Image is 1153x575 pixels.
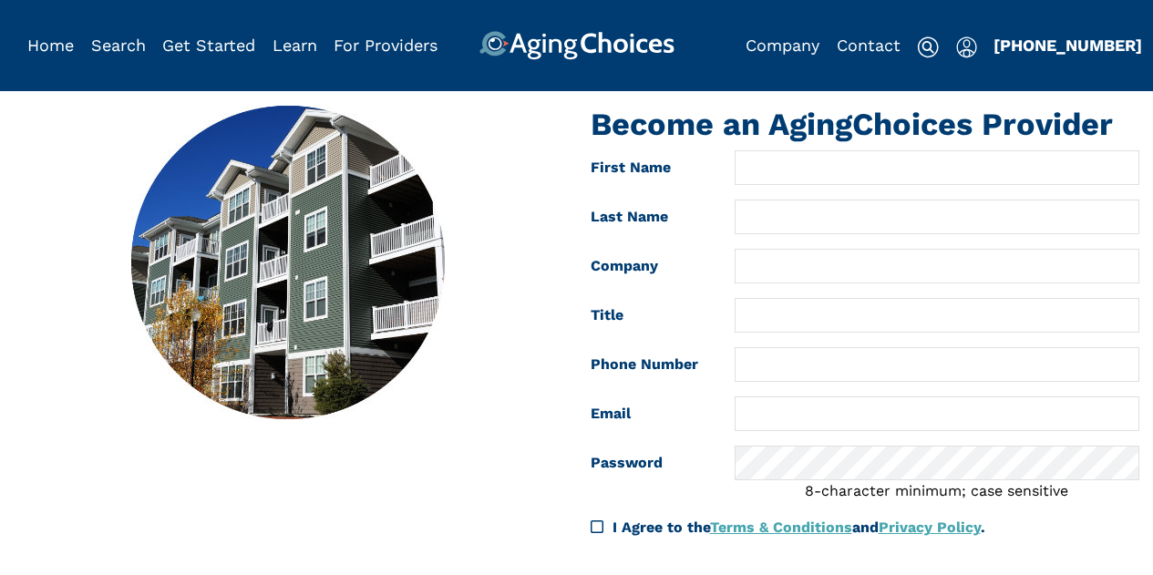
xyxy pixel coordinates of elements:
label: First Name [577,150,721,185]
div: Popover trigger [956,31,977,60]
a: Terms & Conditions [710,519,852,536]
a: Privacy Policy [879,519,981,536]
a: Company [746,36,819,55]
label: Email [577,396,721,431]
span: I Agree to the and . [613,519,985,536]
img: join-provider.jpg [131,106,445,419]
a: Learn [273,36,317,55]
label: Phone Number [577,347,721,382]
a: Get Started [162,36,255,55]
a: For Providers [334,36,438,55]
a: Contact [837,36,901,55]
h1: Become an AgingChoices Provider [591,106,1140,143]
img: user-icon.svg [956,36,977,58]
img: search-icon.svg [917,36,939,58]
div: 8-character minimum; case sensitive [735,480,1139,502]
img: AgingChoices [479,31,674,60]
label: Last Name [577,200,721,234]
a: Search [91,36,146,55]
a: Home [27,36,74,55]
label: Password [577,446,721,502]
label: Company [577,249,721,283]
a: [PHONE_NUMBER] [993,36,1142,55]
label: Title [577,298,721,333]
div: Popover trigger [91,31,146,60]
